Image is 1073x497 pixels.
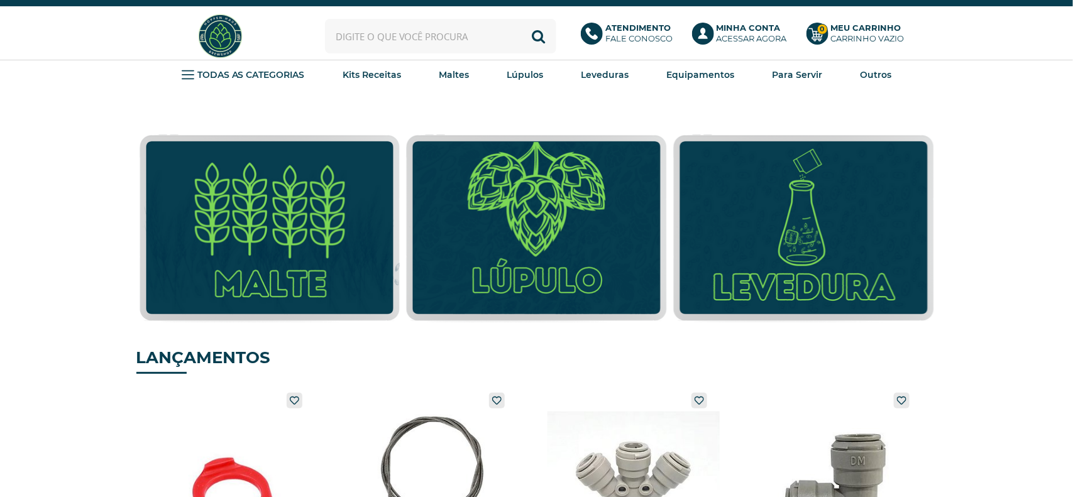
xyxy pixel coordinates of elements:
a: TODAS AS CATEGORIAS [182,65,305,84]
b: Atendimento [605,23,671,33]
p: Fale conosco [605,23,673,44]
img: Leveduras [673,134,934,322]
input: Digite o que você procura [325,19,556,53]
a: Equipamentos [666,65,734,84]
a: Outros [860,65,891,84]
p: Acessar agora [717,23,787,44]
strong: 0 [817,24,828,35]
strong: Kits Receitas [343,69,401,80]
b: Meu Carrinho [831,23,901,33]
a: AtendimentoFale conosco [581,23,680,50]
a: Leveduras [581,65,629,84]
strong: Equipamentos [666,69,734,80]
strong: Maltes [439,69,469,80]
strong: Outros [860,69,891,80]
b: Minha Conta [717,23,781,33]
a: Minha ContaAcessar agora [692,23,794,50]
img: Lúpulo [406,134,667,322]
strong: Lúpulos [507,69,543,80]
a: Lúpulos [507,65,543,84]
button: Buscar [522,19,556,53]
a: Kits Receitas [343,65,401,84]
strong: Leveduras [581,69,629,80]
a: Maltes [439,65,469,84]
strong: Para Servir [772,69,822,80]
strong: LANÇAMENTOS [136,347,271,368]
img: Hopfen Haus BrewShop [197,13,244,60]
a: Para Servir [772,65,822,84]
img: Malte [140,134,400,322]
strong: TODAS AS CATEGORIAS [197,69,305,80]
div: Carrinho Vazio [831,33,905,44]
